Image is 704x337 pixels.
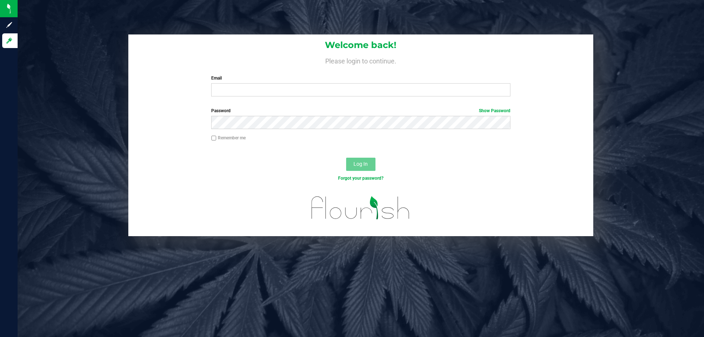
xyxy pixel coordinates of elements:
[5,37,13,44] inline-svg: Log in
[479,108,510,113] a: Show Password
[302,189,419,227] img: flourish_logo.svg
[211,136,216,141] input: Remember me
[128,56,593,65] h4: Please login to continue.
[346,158,375,171] button: Log In
[5,21,13,29] inline-svg: Sign up
[211,135,246,141] label: Remember me
[353,161,368,167] span: Log In
[211,108,231,113] span: Password
[338,176,384,181] a: Forgot your password?
[211,75,510,81] label: Email
[128,40,593,50] h1: Welcome back!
